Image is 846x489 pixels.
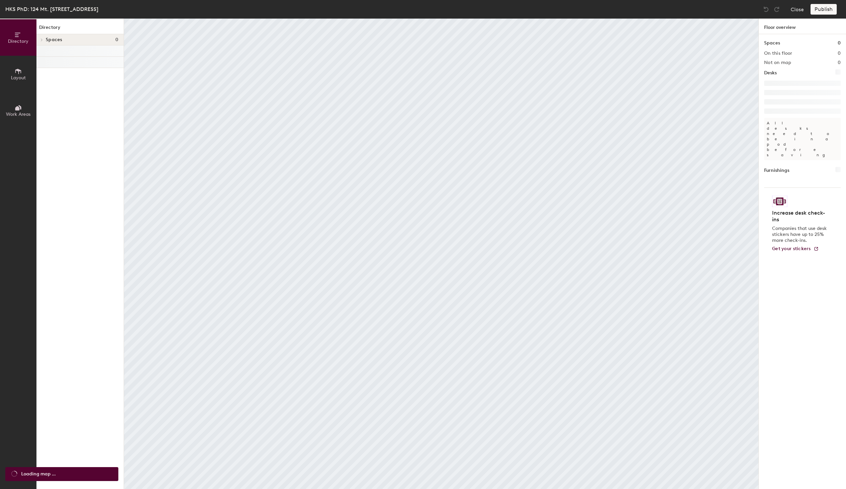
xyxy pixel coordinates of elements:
[772,196,787,207] img: Sticker logo
[759,19,846,34] h1: Floor overview
[11,75,26,81] span: Layout
[838,39,841,47] h1: 0
[764,39,780,47] h1: Spaces
[124,19,758,489] canvas: Map
[6,111,30,117] span: Work Areas
[36,24,124,34] h1: Directory
[764,118,841,160] p: All desks need to be in a pod before saving
[764,51,792,56] h2: On this floor
[21,470,56,478] span: Loading map ...
[764,167,789,174] h1: Furnishings
[838,51,841,56] h2: 0
[5,5,98,13] div: HKS PhD: 124 Mt. [STREET_ADDRESS]
[772,226,829,244] p: Companies that use desk stickers have up to 25% more check-ins.
[46,37,62,42] span: Spaces
[838,60,841,65] h2: 0
[772,210,829,223] h4: Increase desk check-ins
[764,60,791,65] h2: Not on map
[772,246,819,252] a: Get your stickers
[791,4,804,15] button: Close
[8,38,29,44] span: Directory
[763,6,769,13] img: Undo
[772,246,811,251] span: Get your stickers
[115,37,118,42] span: 0
[773,6,780,13] img: Redo
[764,69,777,77] h1: Desks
